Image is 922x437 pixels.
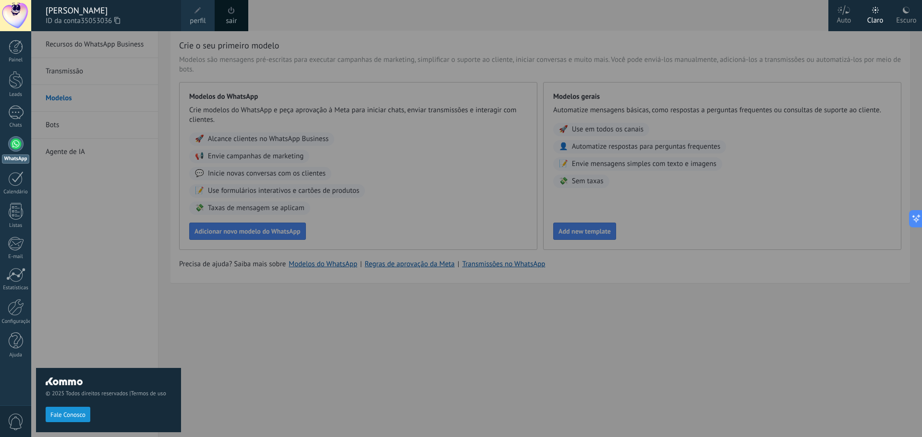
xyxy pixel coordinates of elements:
[2,189,30,195] div: Calendário
[2,122,30,129] div: Chats
[2,352,30,358] div: Ajuda
[50,412,85,418] span: Fale Conosco
[896,6,916,31] div: Escuro
[837,6,851,31] div: Auto
[46,5,171,16] div: [PERSON_NAME]
[131,390,166,397] a: Termos de uso
[2,254,30,260] div: E-mail
[2,57,30,63] div: Painel
[46,390,171,397] span: © 2025 Todos direitos reservados |
[81,16,120,26] span: 35053036
[46,16,171,26] span: ID da conta
[2,92,30,98] div: Leads
[46,411,90,418] a: Fale Conosco
[2,154,29,164] div: WhatsApp
[867,6,884,31] div: Claro
[2,223,30,229] div: Listas
[46,407,90,422] button: Fale Conosco
[2,285,30,291] div: Estatísticas
[2,319,30,325] div: Configurações
[226,16,237,26] a: sair
[190,16,206,26] span: perfil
